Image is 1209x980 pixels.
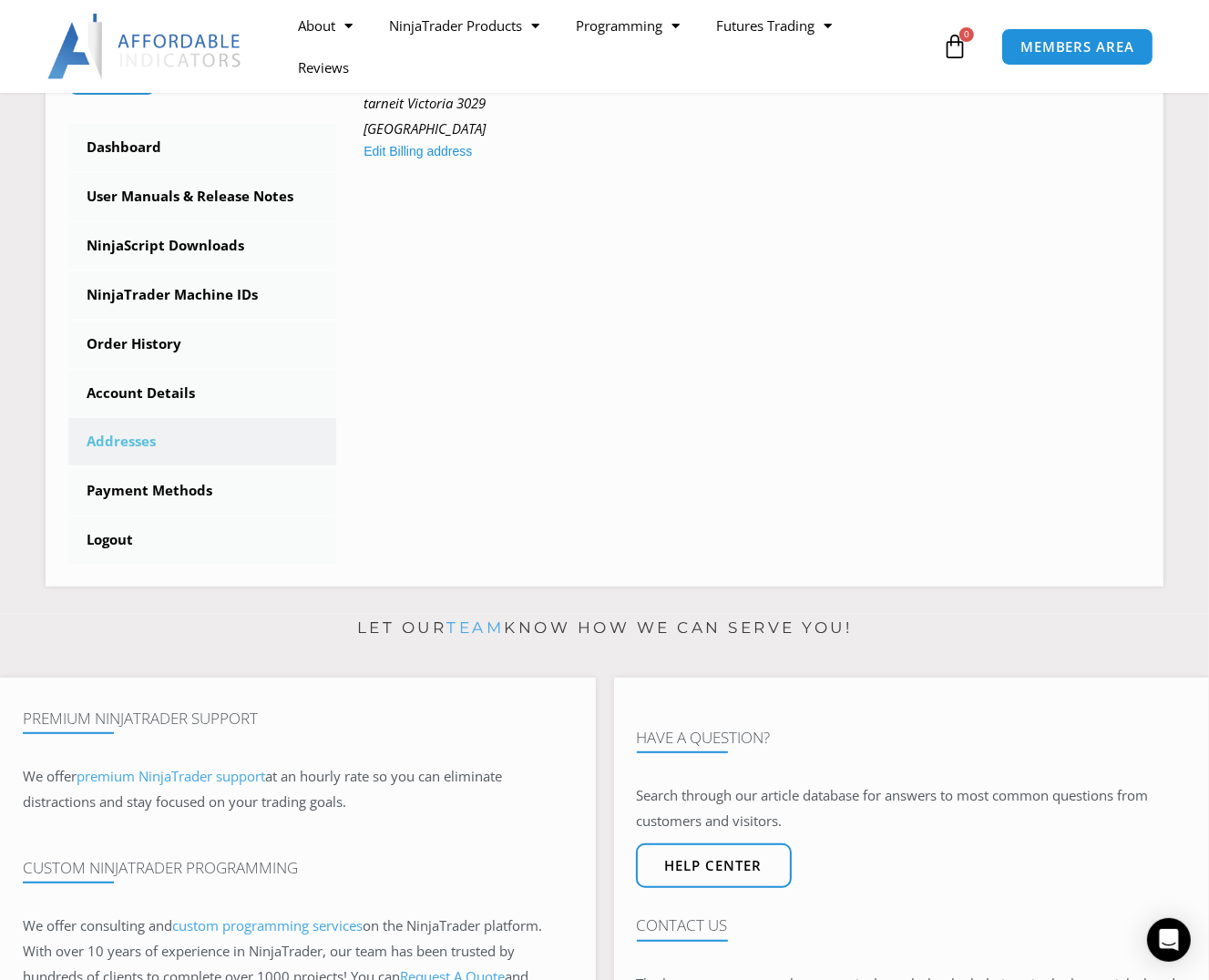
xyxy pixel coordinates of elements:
[637,729,1187,747] h4: Have A Question?
[364,139,472,163] a: Edit Billing address
[698,5,850,46] a: Futures Trading
[280,46,367,88] a: Reviews
[280,5,937,88] nav: Menu
[68,222,336,270] a: NinjaScript Downloads
[172,916,363,934] a: custom programming services
[636,843,792,888] a: Help center
[959,27,974,42] span: 0
[68,173,336,220] a: User Manuals & Release Notes
[637,783,1187,834] p: Search through our article database for answers to most common questions from customers and visit...
[446,618,504,637] a: team
[23,709,573,728] h4: Premium NinjaTrader Support
[637,916,1187,934] h4: Contact Us
[23,767,77,785] span: We offer
[68,370,336,417] a: Account Details
[371,5,558,46] a: NinjaTrader Products
[47,14,243,79] img: LogoAI | Affordable Indicators – NinjaTrader
[68,124,336,171] a: Dashboard
[1001,28,1153,66] a: MEMBERS AREA
[77,767,265,785] a: premium NinjaTrader support
[280,5,371,46] a: About
[68,418,336,465] a: Addresses
[665,859,763,873] span: Help center
[558,5,698,46] a: Programming
[68,516,336,564] a: Logout
[68,124,336,564] nav: Account pages
[915,20,995,73] a: 0
[23,916,363,934] span: We offer consulting and
[1020,40,1134,54] span: MEMBERS AREA
[68,321,336,368] a: Order History
[23,859,573,877] h4: Custom NinjaTrader Programming
[68,271,336,319] a: NinjaTrader Machine IDs
[1147,918,1191,962] div: Open Intercom Messenger
[68,467,336,515] a: Payment Methods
